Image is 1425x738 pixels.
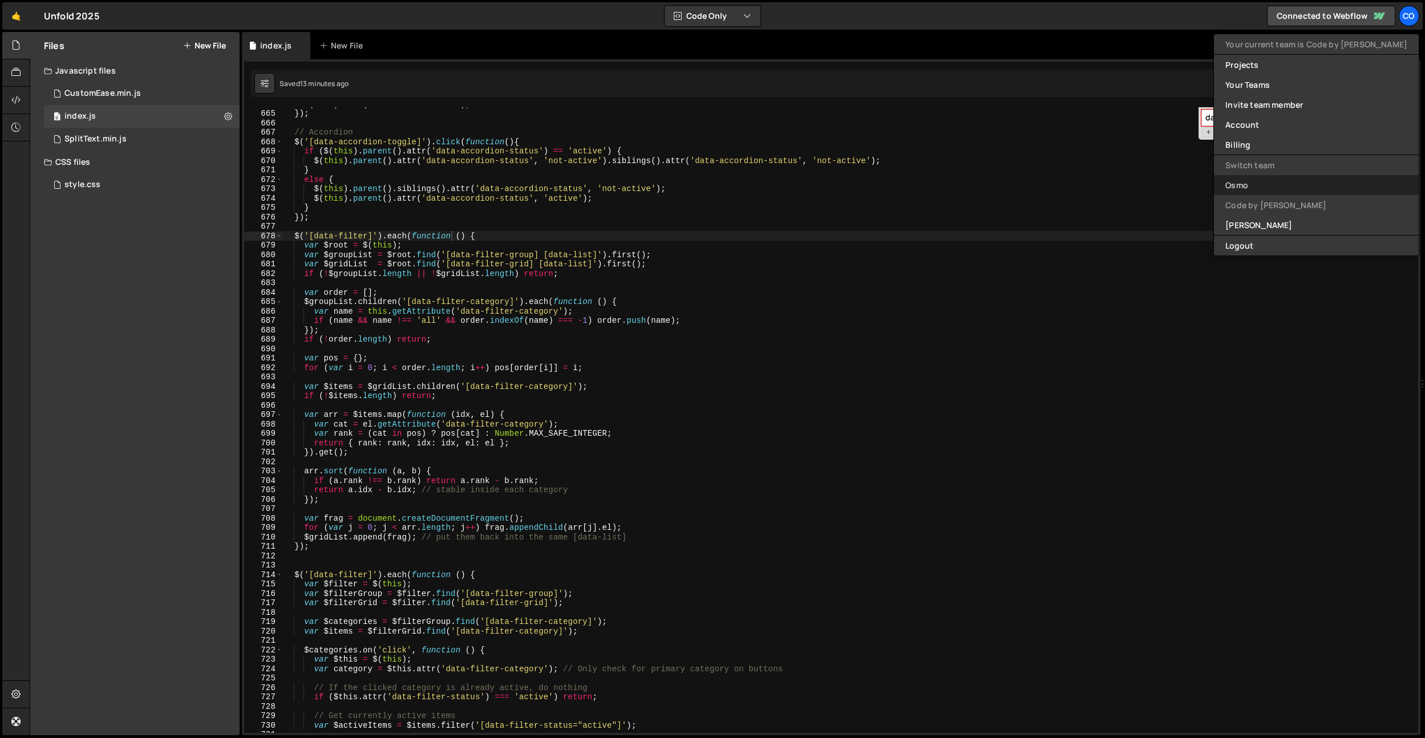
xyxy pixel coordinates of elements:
[244,627,283,636] div: 720
[244,382,283,392] div: 694
[244,711,283,721] div: 729
[244,156,283,166] div: 670
[319,40,367,51] div: New File
[244,391,283,401] div: 695
[244,664,283,674] div: 724
[64,134,127,144] div: SplitText.min.js
[30,151,240,173] div: CSS files
[244,278,283,288] div: 683
[244,598,283,608] div: 717
[244,335,283,344] div: 689
[244,542,283,552] div: 711
[244,570,283,580] div: 714
[244,222,283,232] div: 677
[244,636,283,646] div: 721
[244,213,283,222] div: 676
[244,514,283,524] div: 708
[244,683,283,693] div: 726
[244,269,283,279] div: 682
[244,552,283,561] div: 712
[244,579,283,589] div: 715
[44,82,240,105] div: 11160/26070.js
[244,420,283,429] div: 698
[244,692,283,702] div: 727
[244,184,283,194] div: 673
[244,363,283,373] div: 692
[244,316,283,326] div: 687
[244,344,283,354] div: 690
[244,137,283,147] div: 668
[244,372,283,382] div: 693
[244,147,283,156] div: 669
[44,128,240,151] div: 11160/26071.js
[244,288,283,298] div: 684
[244,259,283,269] div: 681
[244,109,283,119] div: 665
[244,241,283,250] div: 679
[244,354,283,363] div: 691
[300,79,349,88] div: 13 minutes ago
[244,589,283,599] div: 716
[244,175,283,185] div: 672
[244,533,283,542] div: 710
[244,410,283,420] div: 697
[244,297,283,307] div: 685
[1214,55,1419,75] a: Projects
[1214,75,1419,95] a: Your Teams
[64,111,96,121] div: index.js
[64,88,141,99] div: CustomEase.min.js
[244,646,283,655] div: 722
[244,326,283,335] div: 688
[1214,115,1419,135] a: Account
[44,105,240,128] div: 11160/26068.js
[44,9,99,23] div: Unfold 2025
[244,203,283,213] div: 675
[244,232,283,241] div: 678
[54,113,60,122] span: 0
[244,617,283,627] div: 719
[1214,215,1419,235] a: [PERSON_NAME]
[244,119,283,128] div: 666
[244,655,283,664] div: 723
[244,467,283,476] div: 703
[244,561,283,570] div: 713
[1214,236,1419,256] button: Logout
[244,495,283,505] div: 706
[1267,6,1395,26] a: Connected to Webflow
[64,180,100,190] div: style.css
[244,448,283,457] div: 701
[244,523,283,533] div: 709
[1201,110,1345,126] input: Search for
[280,79,349,88] div: Saved
[244,307,283,317] div: 686
[44,39,64,52] h2: Files
[244,165,283,175] div: 671
[244,721,283,731] div: 730
[2,2,30,30] a: 🤙
[244,401,283,411] div: 696
[244,504,283,514] div: 707
[665,6,760,26] button: Code Only
[1214,95,1419,115] a: Invite team member
[260,40,292,51] div: index.js
[244,429,283,439] div: 699
[244,128,283,137] div: 667
[1214,135,1419,155] a: Billing
[244,476,283,486] div: 704
[244,439,283,448] div: 700
[44,173,240,196] div: 11160/26069.css
[1399,6,1419,26] a: Co
[244,702,283,712] div: 728
[244,457,283,467] div: 702
[244,250,283,260] div: 680
[244,674,283,683] div: 725
[244,194,283,204] div: 674
[183,41,226,50] button: New File
[244,608,283,618] div: 718
[1203,127,1215,138] span: Toggle Replace mode
[244,485,283,495] div: 705
[30,59,240,82] div: Javascript files
[1214,175,1419,195] a: Osmo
